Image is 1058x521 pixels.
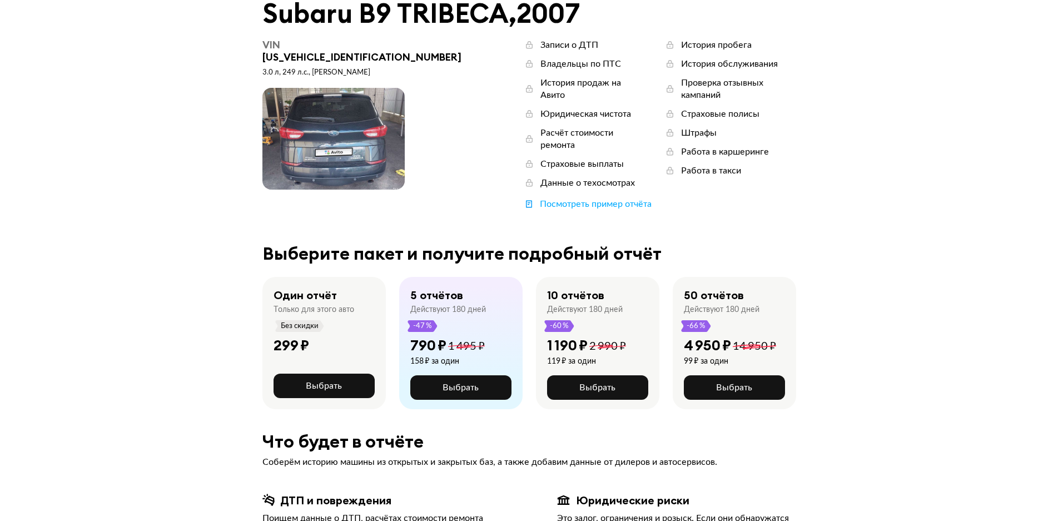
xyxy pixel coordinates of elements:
div: 99 ₽ за один [684,356,776,366]
div: 50 отчётов [684,288,744,302]
div: Штрафы [681,127,717,139]
button: Выбрать [410,375,511,400]
span: Без скидки [280,320,319,332]
span: 14 950 ₽ [733,341,776,352]
div: Работа в каршеринге [681,146,769,158]
a: Посмотреть пример отчёта [524,198,652,210]
div: Юридические риски [576,493,689,508]
div: Что будет в отчёте [262,431,796,451]
div: 4 950 ₽ [684,336,731,354]
span: 2 990 ₽ [589,341,626,352]
div: Расчёт стоимости ремонта [540,127,642,151]
div: [US_VEHICLE_IDENTIFICATION_NUMBER] [262,39,469,63]
span: Выбрать [716,383,752,392]
div: Работа в такси [681,165,741,177]
span: 1 495 ₽ [448,341,485,352]
span: -66 % [686,320,706,332]
div: Данные о техосмотрах [540,177,635,189]
div: Страховые выплаты [540,158,624,170]
span: -60 % [549,320,569,332]
div: 1 190 ₽ [547,336,588,354]
div: История обслуживания [681,58,778,70]
div: Действуют 180 дней [410,305,486,315]
div: 158 ₽ за один [410,356,485,366]
div: Только для этого авто [274,305,354,315]
div: Проверка отзывных кампаний [681,77,796,101]
button: Выбрать [274,374,375,398]
div: История пробега [681,39,752,51]
div: Действуют 180 дней [684,305,759,315]
div: 10 отчётов [547,288,604,302]
div: Посмотреть пример отчёта [540,198,652,210]
span: VIN [262,38,280,51]
div: 790 ₽ [410,336,446,354]
div: Страховые полисы [681,108,759,120]
div: Записи о ДТП [540,39,598,51]
span: -47 % [413,320,433,332]
div: Юридическая чистота [540,108,631,120]
div: Действуют 180 дней [547,305,623,315]
div: Соберём историю машины из открытых и закрытых баз, а также добавим данные от дилеров и автосервисов. [262,456,796,468]
div: Один отчёт [274,288,337,302]
button: Выбрать [684,375,785,400]
div: 119 ₽ за один [547,356,626,366]
div: Выберите пакет и получите подробный отчёт [262,244,796,264]
div: 3.0 л, 249 л.c., [PERSON_NAME] [262,68,469,78]
span: Выбрать [443,383,479,392]
div: 5 отчётов [410,288,463,302]
div: Владельцы по ПТС [540,58,621,70]
button: Выбрать [547,375,648,400]
div: ДТП и повреждения [280,493,391,508]
span: Выбрать [306,381,342,390]
div: История продаж на Авито [540,77,642,101]
div: 299 ₽ [274,336,309,354]
span: Выбрать [579,383,615,392]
